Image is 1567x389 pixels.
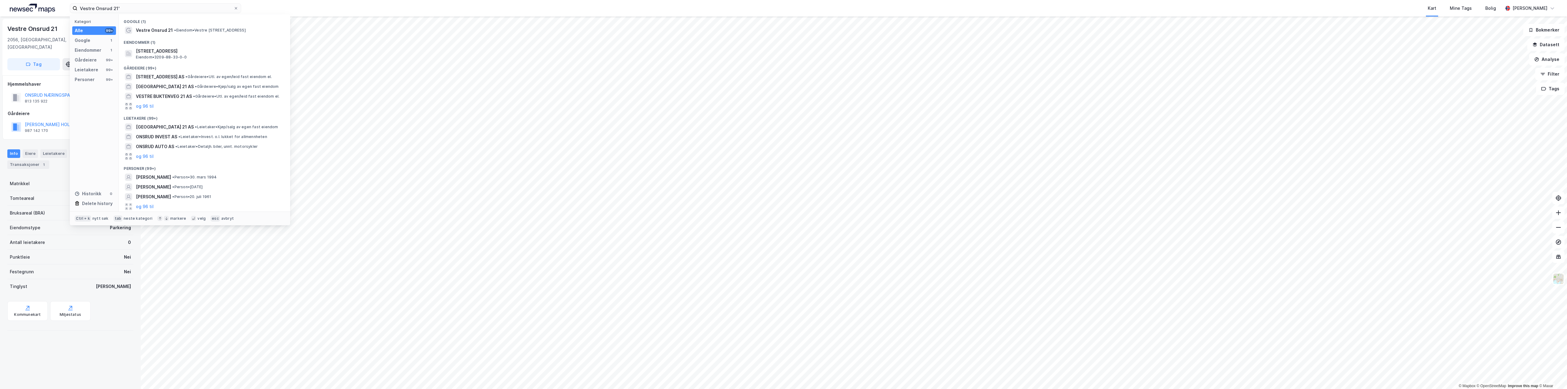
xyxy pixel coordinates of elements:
[195,125,197,129] span: •
[124,216,152,221] div: neste kategori
[193,94,195,99] span: •
[1428,5,1436,12] div: Kart
[136,183,171,191] span: [PERSON_NAME]
[1536,360,1567,389] iframe: Chat Widget
[136,103,154,110] button: og 96 til
[136,83,194,90] span: [GEOGRAPHIC_DATA] 21 AS
[136,55,186,60] span: Eiendom • 3209-88-33-0-0
[10,268,34,275] div: Festegrunn
[172,185,203,189] span: Person • [DATE]
[109,38,114,43] div: 1
[136,153,154,160] button: og 96 til
[1535,68,1565,80] button: Filter
[172,175,217,180] span: Person • 30. mars 1994
[136,193,171,200] span: [PERSON_NAME]
[172,175,174,179] span: •
[119,61,290,72] div: Gårdeiere (99+)
[136,93,192,100] span: VESTRE BUKTENVEG 21 AS
[119,161,290,172] div: Personer (99+)
[75,190,101,197] div: Historikk
[172,194,174,199] span: •
[170,216,186,221] div: markere
[75,215,91,222] div: Ctrl + k
[7,149,20,158] div: Info
[25,99,47,104] div: 813 135 922
[197,216,206,221] div: velg
[75,19,116,24] div: Kategori
[185,74,272,79] span: Gårdeiere • Utl. av egen/leid fast eiendom el.
[136,143,174,150] span: ONSRUD AUTO AS
[105,28,114,33] div: 99+
[119,14,290,25] div: Google (1)
[124,268,131,275] div: Nei
[77,4,234,13] input: Søk på adresse, matrikkel, gårdeiere, leietakere eller personer
[105,58,114,62] div: 99+
[195,84,279,89] span: Gårdeiere • Kjøp/salg av egen fast eiendom
[110,224,131,231] div: Parkering
[7,58,60,70] button: Tag
[23,149,38,158] div: Eiere
[136,73,184,80] span: [STREET_ADDRESS] AS
[136,174,171,181] span: [PERSON_NAME]
[1536,360,1567,389] div: Kontrollprogram for chat
[114,215,123,222] div: tab
[124,253,131,261] div: Nei
[75,66,98,73] div: Leietakere
[1459,384,1475,388] a: Mapbox
[1523,24,1565,36] button: Bokmerker
[82,200,113,207] div: Delete history
[136,133,177,140] span: ONSRUD INVEST AS
[1513,5,1547,12] div: [PERSON_NAME]
[10,180,30,187] div: Matrikkel
[7,24,59,34] div: Vestre Onsrud 21
[1536,83,1565,95] button: Tags
[1485,5,1496,12] div: Bolig
[175,144,258,149] span: Leietaker • Detaljh. biler, unnt. motorsykler
[75,47,101,54] div: Eiendommer
[105,67,114,72] div: 99+
[105,77,114,82] div: 99+
[1527,39,1565,51] button: Datasett
[178,134,267,139] span: Leietaker • Invest. o.l. lukket for allmennheten
[193,94,279,99] span: Gårdeiere • Utl. av egen/leid fast eiendom el.
[221,216,234,221] div: avbryt
[195,84,197,89] span: •
[8,110,133,117] div: Gårdeiere
[40,149,67,158] div: Leietakere
[10,224,40,231] div: Eiendomstype
[1529,53,1565,65] button: Analyse
[60,312,81,317] div: Miljøstatus
[10,283,27,290] div: Tinglyst
[119,35,290,46] div: Eiendommer (1)
[174,28,176,32] span: •
[10,253,30,261] div: Punktleie
[8,80,133,88] div: Hjemmelshaver
[185,74,187,79] span: •
[75,27,83,34] div: Alle
[136,47,283,55] span: [STREET_ADDRESS]
[75,37,90,44] div: Google
[96,283,131,290] div: [PERSON_NAME]
[1450,5,1472,12] div: Mine Tags
[128,239,131,246] div: 0
[69,149,92,158] div: Datasett
[175,144,177,149] span: •
[109,48,114,53] div: 1
[25,128,48,133] div: 987 142 170
[195,125,278,129] span: Leietaker • Kjøp/salg av egen fast eiendom
[136,27,173,34] span: Vestre Onsrud 21
[136,203,154,210] button: og 96 til
[1508,384,1538,388] a: Improve this map
[7,160,49,169] div: Transaksjoner
[136,123,194,131] span: [GEOGRAPHIC_DATA] 21 AS
[174,28,245,33] span: Eiendom • Vestre [STREET_ADDRESS]
[10,209,45,217] div: Bruksareal (BRA)
[172,185,174,189] span: •
[109,191,114,196] div: 0
[1553,273,1564,285] img: Z
[172,194,211,199] span: Person • 20. juli 1961
[211,215,220,222] div: esc
[119,111,290,122] div: Leietakere (99+)
[7,36,99,51] div: 2056, [GEOGRAPHIC_DATA], [GEOGRAPHIC_DATA]
[10,239,45,246] div: Antall leietakere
